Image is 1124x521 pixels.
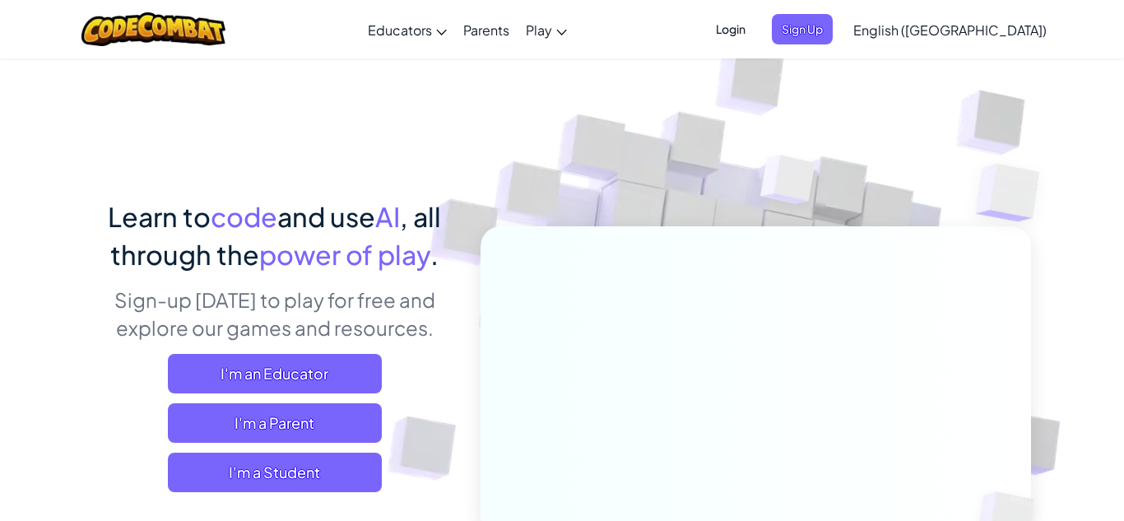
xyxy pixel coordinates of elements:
[526,21,552,39] span: Play
[430,238,439,271] span: .
[93,286,456,342] p: Sign-up [DATE] to play for free and explore our games and resources.
[518,7,575,52] a: Play
[259,238,430,271] span: power of play
[845,7,1055,52] a: English ([GEOGRAPHIC_DATA])
[81,12,225,46] img: CodeCombat logo
[943,123,1085,263] img: Overlap cubes
[853,21,1047,39] span: English ([GEOGRAPHIC_DATA])
[706,14,755,44] button: Login
[772,14,833,44] button: Sign Up
[455,7,518,52] a: Parents
[108,200,211,233] span: Learn to
[168,354,382,393] a: I'm an Educator
[375,200,400,233] span: AI
[211,200,277,233] span: code
[368,21,432,39] span: Educators
[360,7,455,52] a: Educators
[168,403,382,443] a: I'm a Parent
[730,123,848,245] img: Overlap cubes
[277,200,375,233] span: and use
[168,453,382,492] button: I'm a Student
